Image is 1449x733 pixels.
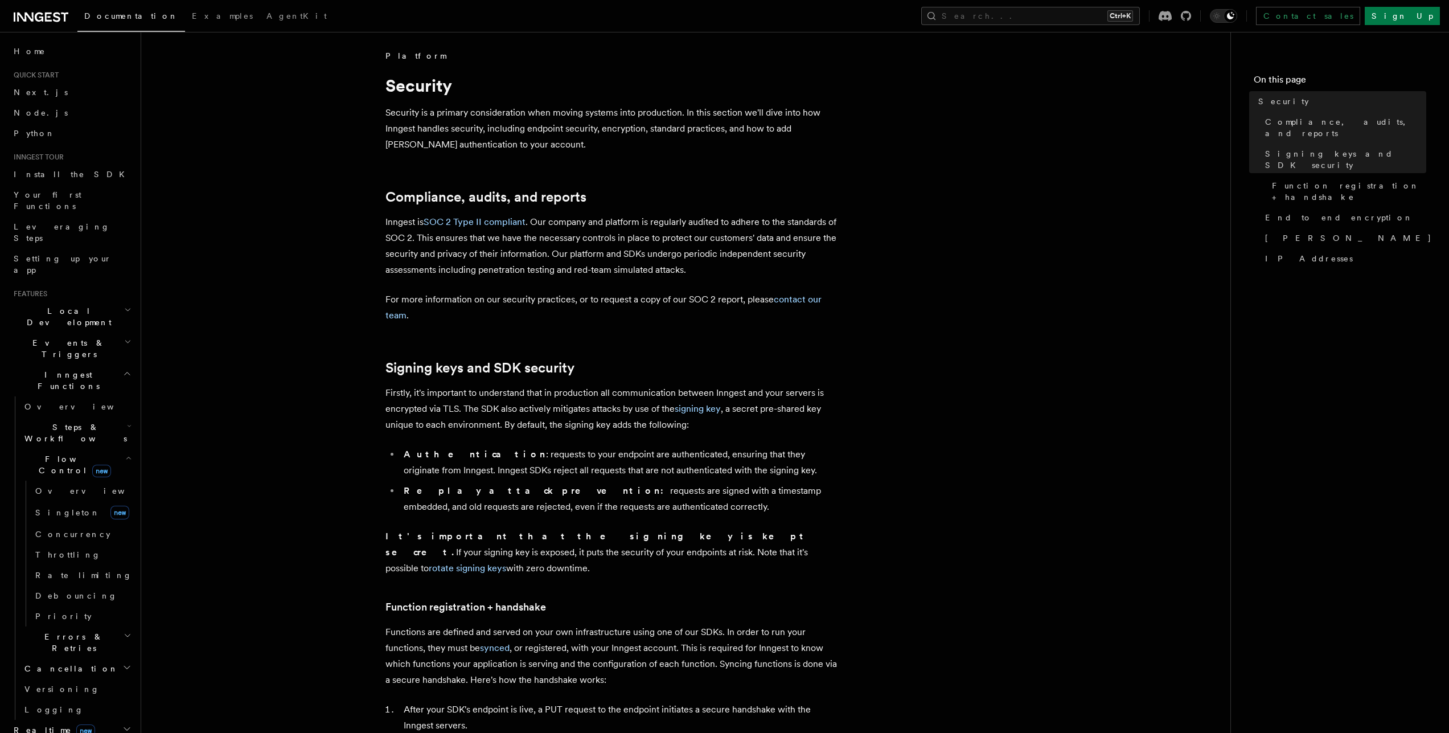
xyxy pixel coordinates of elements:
a: Logging [20,699,134,720]
a: Next.js [9,82,134,103]
span: Events & Triggers [9,337,124,360]
button: Cancellation [20,658,134,679]
a: Versioning [20,679,134,699]
span: Versioning [24,685,100,694]
span: Function registration + handshake [1272,180,1426,203]
a: signing key [675,403,721,414]
span: Logging [24,705,84,714]
button: Flow Controlnew [20,449,134,481]
span: new [92,465,111,477]
span: Next.js [14,88,68,97]
a: SOC 2 Type II compliant [424,216,526,227]
span: Node.js [14,108,68,117]
span: Security [1258,96,1309,107]
p: If your signing key is exposed, it puts the security of your endpoints at risk. Note that it's po... [385,529,841,576]
span: Platform [385,50,446,62]
span: Install the SDK [14,170,132,179]
button: Inngest Functions [9,365,134,396]
a: Throttling [31,544,134,565]
a: Overview [31,481,134,501]
span: Cancellation [20,663,118,674]
strong: Authentication [404,449,546,460]
a: Your first Functions [9,185,134,216]
span: Leveraging Steps [14,222,110,243]
strong: Replay attack prevention: [404,485,670,496]
a: [PERSON_NAME] [1261,228,1426,248]
a: Install the SDK [9,164,134,185]
span: Local Development [9,305,124,328]
a: Concurrency [31,524,134,544]
a: Leveraging Steps [9,216,134,248]
a: End to end encryption [1261,207,1426,228]
a: Function registration + handshake [385,599,546,615]
li: requests are signed with a timestamp embedded, and old requests are rejected, even if the request... [400,483,841,515]
span: Overview [24,402,142,411]
a: AgentKit [260,3,334,31]
span: new [110,506,129,519]
a: Priority [31,606,134,626]
p: Firstly, it's important to understand that in production all communication between Inngest and yo... [385,385,841,433]
button: Local Development [9,301,134,333]
span: Rate limiting [35,571,132,580]
p: Security is a primary consideration when moving systems into production. In this section we'll di... [385,105,841,153]
span: Priority [35,612,92,621]
span: Features [9,289,47,298]
a: Documentation [77,3,185,32]
h4: On this page [1254,73,1426,91]
a: Debouncing [31,585,134,606]
span: Documentation [84,11,178,21]
a: Function registration + handshake [1267,175,1426,207]
span: Home [14,46,46,57]
a: Examples [185,3,260,31]
a: Setting up your app [9,248,134,280]
span: Overview [35,486,153,496]
span: Steps & Workflows [20,421,127,444]
span: Python [14,129,55,138]
button: Toggle dark mode [1210,9,1237,23]
a: rotate signing keys [429,563,506,574]
span: Your first Functions [14,190,81,211]
strong: It's important that the signing key is kept secret. [385,531,808,558]
span: Examples [192,11,253,21]
p: Inngest is . Our company and platform is regularly audited to adhere to the standards of SOC 2. T... [385,214,841,278]
span: IP Addresses [1265,253,1353,264]
span: Concurrency [35,530,110,539]
span: AgentKit [266,11,327,21]
a: IP Addresses [1261,248,1426,269]
a: Signing keys and SDK security [385,360,574,376]
a: Contact sales [1256,7,1360,25]
li: : requests to your endpoint are authenticated, ensuring that they originate from Inngest. Inngest... [400,447,841,478]
span: Compliance, audits, and reports [1265,116,1426,139]
a: Security [1254,91,1426,112]
span: Singleton [35,508,100,517]
span: Errors & Retries [20,631,124,654]
a: Home [9,41,134,62]
a: Overview [20,396,134,417]
span: Throttling [35,550,101,559]
a: Compliance, audits, and reports [385,189,586,205]
span: Quick start [9,71,59,80]
span: Inngest Functions [9,369,123,392]
span: Flow Control [20,453,125,476]
kbd: Ctrl+K [1107,10,1133,22]
span: [PERSON_NAME] [1265,232,1432,244]
span: End to end encryption [1265,212,1413,223]
span: Setting up your app [14,254,112,275]
span: Signing keys and SDK security [1265,148,1426,171]
div: Inngest Functions [9,396,134,720]
button: Search...Ctrl+K [921,7,1140,25]
div: Flow Controlnew [20,481,134,626]
a: Python [9,123,134,144]
a: synced [480,642,510,653]
a: Signing keys and SDK security [1261,144,1426,175]
a: Compliance, audits, and reports [1261,112,1426,144]
h1: Security [385,75,841,96]
p: Functions are defined and served on your own infrastructure using one of our SDKs. In order to ru... [385,624,841,688]
span: Inngest tour [9,153,64,162]
a: Sign Up [1365,7,1440,25]
button: Errors & Retries [20,626,134,658]
button: Steps & Workflows [20,417,134,449]
p: For more information on our security practices, or to request a copy of our SOC 2 report, please . [385,292,841,323]
a: Node.js [9,103,134,123]
a: Rate limiting [31,565,134,585]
